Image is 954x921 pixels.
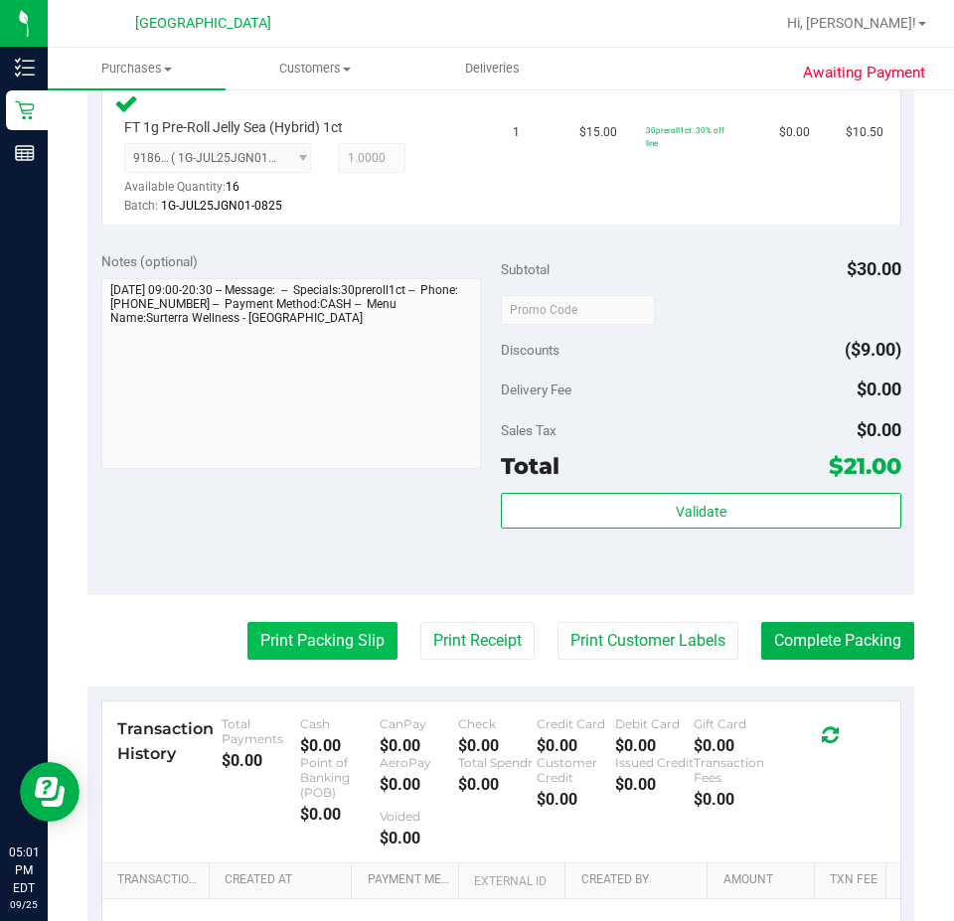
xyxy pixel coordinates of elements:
[723,872,807,888] a: Amount
[829,452,901,480] span: $21.00
[420,622,535,660] button: Print Receipt
[48,60,226,77] span: Purchases
[615,755,694,770] div: Issued Credit
[537,790,615,809] div: $0.00
[857,379,901,399] span: $0.00
[247,622,397,660] button: Print Packing Slip
[124,199,158,213] span: Batch:
[787,15,916,31] span: Hi, [PERSON_NAME]!
[501,452,559,480] span: Total
[20,762,79,822] iframe: Resource center
[694,736,772,755] div: $0.00
[694,790,772,809] div: $0.00
[847,258,901,279] span: $30.00
[15,100,35,120] inline-svg: Retail
[537,716,615,731] div: Credit Card
[227,60,402,77] span: Customers
[15,58,35,77] inline-svg: Inventory
[845,339,901,360] span: ($9.00)
[380,809,458,824] div: Voided
[501,261,550,277] span: Subtotal
[9,897,39,912] p: 09/25
[226,48,403,89] a: Customers
[537,736,615,755] div: $0.00
[300,736,379,755] div: $0.00
[615,736,694,755] div: $0.00
[222,716,300,746] div: Total Payments
[124,173,321,212] div: Available Quantity:
[557,622,738,660] button: Print Customer Labels
[579,123,617,142] span: $15.00
[857,419,901,440] span: $0.00
[501,382,571,397] span: Delivery Fee
[615,716,694,731] div: Debit Card
[513,123,520,142] span: 1
[135,15,271,32] span: [GEOGRAPHIC_DATA]
[501,493,901,529] button: Validate
[300,716,379,731] div: Cash
[830,872,877,888] a: Txn Fee
[124,118,343,137] span: FT 1g Pre-Roll Jelly Sea (Hybrid) 1ct
[380,829,458,847] div: $0.00
[846,123,883,142] span: $10.50
[300,805,379,824] div: $0.00
[537,755,615,785] div: Customer Credit
[458,775,537,794] div: $0.00
[501,295,655,325] input: Promo Code
[694,716,772,731] div: Gift Card
[438,60,547,77] span: Deliveries
[581,872,701,888] a: Created By
[226,180,239,194] span: 16
[646,125,724,148] span: 30preroll1ct: 30% off line
[458,863,564,899] th: External ID
[222,751,300,770] div: $0.00
[161,199,282,213] span: 1G-JUL25JGN01-0825
[300,755,379,800] div: Point of Banking (POB)
[15,143,35,163] inline-svg: Reports
[9,844,39,897] p: 05:01 PM EDT
[458,716,537,731] div: Check
[458,736,537,755] div: $0.00
[615,775,694,794] div: $0.00
[225,872,344,888] a: Created At
[803,62,925,84] span: Awaiting Payment
[380,716,458,731] div: CanPay
[48,48,226,89] a: Purchases
[779,123,810,142] span: $0.00
[694,755,772,785] div: Transaction Fees
[761,622,914,660] button: Complete Packing
[380,755,458,770] div: AeroPay
[403,48,581,89] a: Deliveries
[101,253,198,269] span: Notes (optional)
[501,332,559,368] span: Discounts
[501,422,556,438] span: Sales Tax
[380,775,458,794] div: $0.00
[676,504,726,520] span: Validate
[368,872,451,888] a: Payment Method
[380,736,458,755] div: $0.00
[458,755,537,770] div: Total Spendr
[117,872,202,888] a: Transaction ID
